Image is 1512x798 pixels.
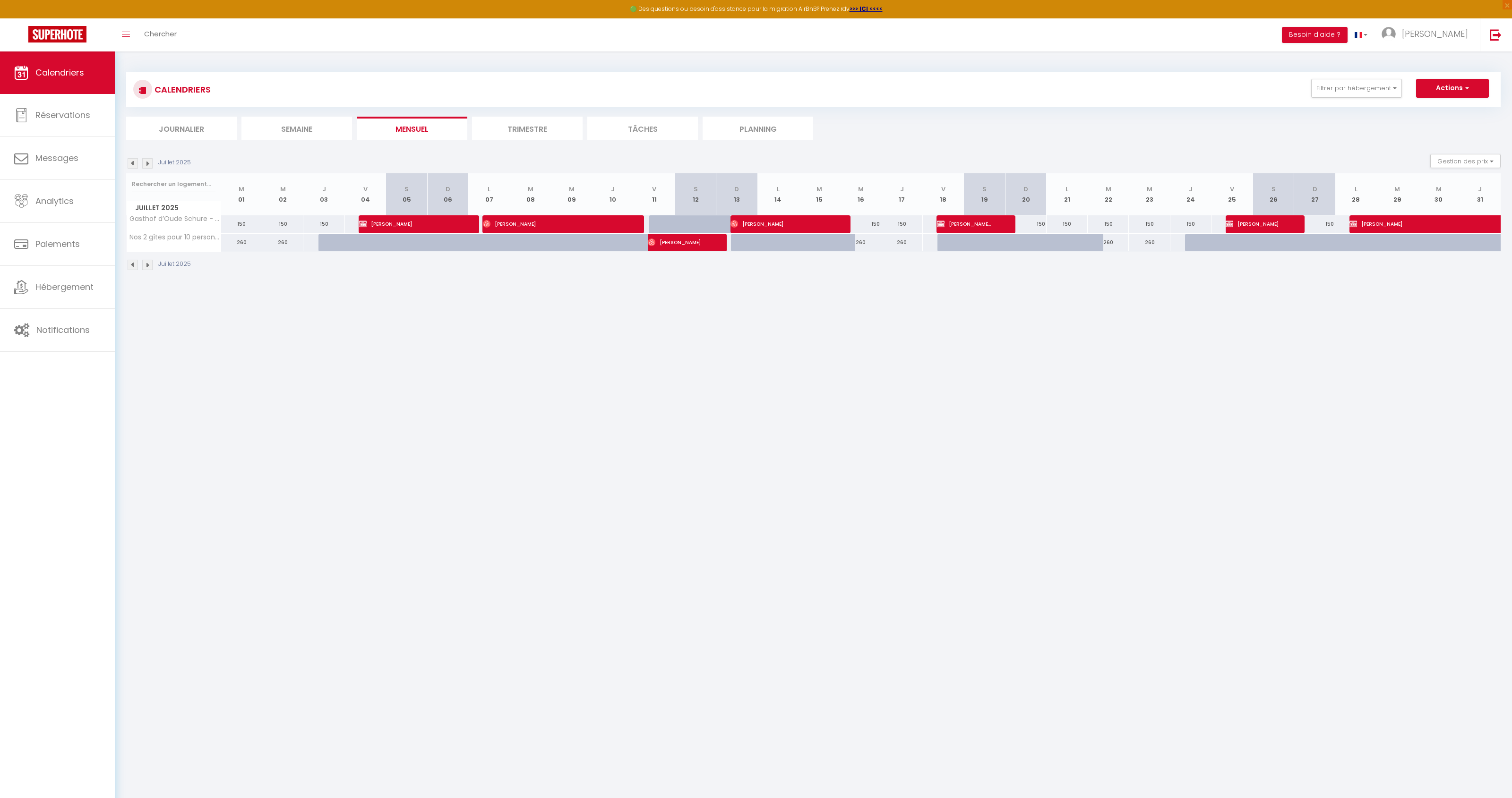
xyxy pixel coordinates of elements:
[35,152,78,164] span: Messages
[1088,173,1129,215] th: 22
[1170,215,1211,233] div: 150
[427,173,468,215] th: 06
[1088,215,1129,233] div: 150
[404,185,409,194] abbr: S
[262,215,303,233] div: 150
[1355,185,1357,194] abbr: L
[126,117,237,140] li: Journalier
[127,201,221,215] span: Juillet 2025
[1129,234,1170,251] div: 260
[850,5,883,13] a: >>> ICI <<<<
[881,173,922,215] th: 17
[1253,173,1294,215] th: 26
[881,234,922,251] div: 260
[36,324,90,336] span: Notifications
[941,185,945,194] abbr: V
[488,185,490,194] abbr: L
[35,238,80,250] span: Paiements
[634,173,675,215] th: 11
[303,173,344,215] th: 03
[469,173,510,215] th: 07
[1349,215,1436,233] span: [PERSON_NAME]
[716,173,757,215] th: 13
[241,117,352,140] li: Semaine
[1459,173,1501,215] th: 31
[937,215,992,233] span: [PERSON_NAME] Le Floch
[1170,173,1211,215] th: 24
[1147,185,1152,194] abbr: M
[144,29,177,39] span: Chercher
[363,185,368,194] abbr: V
[1005,173,1046,215] th: 20
[35,195,74,207] span: Analytics
[35,109,90,121] span: Réservations
[652,185,656,194] abbr: V
[1490,29,1502,41] img: logout
[816,185,822,194] abbr: M
[734,185,739,194] abbr: D
[757,173,799,215] th: 14
[510,173,551,215] th: 08
[1211,173,1253,215] th: 25
[386,173,427,215] th: 05
[703,117,813,140] li: Planning
[1129,173,1170,215] th: 23
[1023,185,1028,194] abbr: D
[881,215,922,233] div: 150
[1047,173,1088,215] th: 21
[964,173,1005,215] th: 19
[923,173,964,215] th: 18
[345,173,386,215] th: 04
[799,173,840,215] th: 15
[528,185,533,194] abbr: M
[1418,173,1459,215] th: 30
[900,185,904,194] abbr: J
[1065,185,1068,194] abbr: L
[446,185,450,194] abbr: D
[611,185,615,194] abbr: J
[303,215,344,233] div: 150
[1478,185,1482,194] abbr: J
[1382,27,1396,41] img: ...
[1377,173,1418,215] th: 29
[1436,185,1442,194] abbr: M
[1394,185,1400,194] abbr: M
[1282,27,1348,43] button: Besoin d'aide ?
[1088,234,1129,251] div: 260
[858,185,864,194] abbr: M
[840,234,881,251] div: 260
[35,281,94,293] span: Hébergement
[1416,79,1489,98] button: Actions
[1005,215,1046,233] div: 150
[587,117,698,140] li: Tâches
[221,215,262,233] div: 150
[1402,28,1468,40] span: [PERSON_NAME]
[35,67,84,78] span: Calendriers
[1047,215,1088,233] div: 150
[483,215,620,233] span: [PERSON_NAME]
[221,234,262,251] div: 260
[28,26,86,42] img: Super Booking
[648,233,703,251] span: [PERSON_NAME]
[1230,185,1234,194] abbr: V
[1335,173,1376,215] th: 28
[1294,173,1335,215] th: 27
[357,117,467,140] li: Mensuel
[730,215,826,233] span: [PERSON_NAME]
[322,185,326,194] abbr: J
[221,173,262,215] th: 01
[280,185,286,194] abbr: M
[569,185,575,194] abbr: M
[1311,79,1402,98] button: Filtrer par hébergement
[359,215,455,233] span: [PERSON_NAME]
[1271,185,1276,194] abbr: S
[694,185,698,194] abbr: S
[128,234,223,241] span: Nos 2 gîtes pour 10 personnes
[1226,215,1280,233] span: [PERSON_NAME]
[1189,185,1193,194] abbr: J
[137,18,184,51] a: Chercher
[132,176,215,193] input: Rechercher un logement...
[158,260,191,269] p: Juillet 2025
[472,117,583,140] li: Trimestre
